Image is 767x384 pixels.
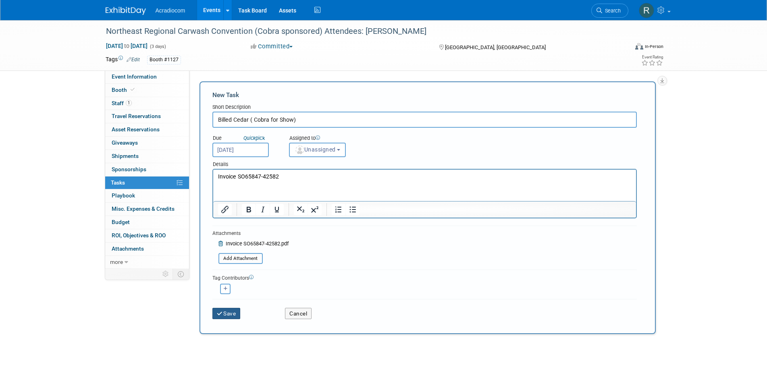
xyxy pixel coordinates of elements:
span: Asset Reservations [112,126,160,133]
div: Event Format [581,42,664,54]
div: Assigned to [289,135,386,143]
input: Name of task or a short description [212,112,637,128]
a: more [105,256,189,269]
a: Event Information [105,71,189,83]
a: Edit [127,57,140,62]
span: Staff [112,100,132,106]
span: more [110,259,123,265]
button: Italic [256,204,270,215]
span: [GEOGRAPHIC_DATA], [GEOGRAPHIC_DATA] [445,44,546,50]
a: Tasks [105,176,189,189]
a: Misc. Expenses & Credits [105,203,189,216]
div: Details [212,157,637,169]
a: Search [591,4,628,18]
div: Short Description [212,104,637,112]
td: Personalize Event Tab Strip [159,269,173,279]
div: In-Person [644,44,663,50]
span: Acradiocom [156,7,185,14]
a: Asset Reservations [105,123,189,136]
button: Cancel [285,308,312,319]
img: Format-Inperson.png [635,43,643,50]
td: Tags [106,55,140,64]
button: Bold [242,204,256,215]
input: Due Date [212,143,269,157]
button: Save [212,308,241,319]
button: Superscript [308,204,322,215]
div: Attachments [212,230,289,237]
div: Booth #1127 [147,56,181,64]
button: Committed [248,42,296,51]
a: Quickpick [242,135,266,141]
span: (3 days) [149,44,166,49]
a: Sponsorships [105,163,189,176]
span: [DATE] [DATE] [106,42,148,50]
span: Attachments [112,245,144,252]
div: Due [212,135,277,143]
button: Subscript [294,204,308,215]
div: Event Rating [641,55,663,59]
button: Numbered list [332,204,345,215]
span: Search [602,8,621,14]
img: Ronald Tralle [639,3,654,18]
span: Invoice SO65847-42582.pdf [226,241,289,247]
span: 1 [126,100,132,106]
i: Booth reservation complete [131,87,135,92]
span: Sponsorships [112,166,146,172]
a: Attachments [105,243,189,255]
img: ExhibitDay [106,7,146,15]
span: Tasks [111,179,125,186]
i: Quick [243,135,256,141]
span: Playbook [112,192,135,199]
button: Underline [270,204,284,215]
a: Booth [105,84,189,97]
div: Northeast Regional Carwash Convention (Cobra sponsored) Attendees: [PERSON_NAME] [103,24,616,39]
span: ROI, Objectives & ROO [112,232,166,239]
button: Unassigned [289,143,346,157]
span: Booth [112,87,136,93]
div: Tag Contributors [212,273,637,282]
span: Travel Reservations [112,113,161,119]
div: New Task [212,91,637,100]
span: Misc. Expenses & Credits [112,205,175,212]
a: Giveaways [105,137,189,149]
span: to [123,43,131,49]
span: Unassigned [295,146,336,153]
button: Bullet list [346,204,360,215]
span: Giveaways [112,139,138,146]
button: Insert/edit link [218,204,232,215]
span: Budget [112,219,130,225]
span: Shipments [112,153,139,159]
a: Budget [105,216,189,229]
a: Shipments [105,150,189,163]
span: Event Information [112,73,157,80]
a: Travel Reservations [105,110,189,123]
td: Toggle Event Tabs [173,269,189,279]
a: ROI, Objectives & ROO [105,229,189,242]
iframe: Rich Text Area [213,170,636,201]
a: Staff1 [105,97,189,110]
a: Playbook [105,189,189,202]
